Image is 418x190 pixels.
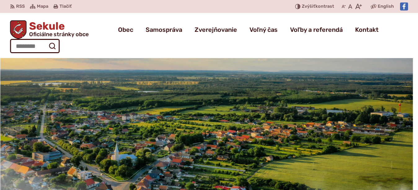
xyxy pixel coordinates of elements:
[10,20,27,39] img: Prejsť na domovskú stránku
[378,3,394,10] span: English
[27,21,89,37] h1: Sekule
[249,21,278,38] a: Voľný čas
[302,4,334,9] span: kontrast
[376,3,395,10] a: English
[302,4,315,9] span: Zvýšiť
[146,21,182,38] a: Samospráva
[37,3,48,10] span: Mapa
[400,2,408,11] img: Prejsť na Facebook stránku
[195,21,237,38] a: Zverejňovanie
[118,21,133,38] a: Obec
[16,3,25,10] span: RSS
[59,4,72,9] span: Tlačiť
[290,21,343,38] a: Voľby a referendá
[355,21,379,38] a: Kontakt
[10,20,89,39] a: Logo Sekule, prejsť na domovskú stránku.
[29,32,89,37] span: Oficiálne stránky obce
